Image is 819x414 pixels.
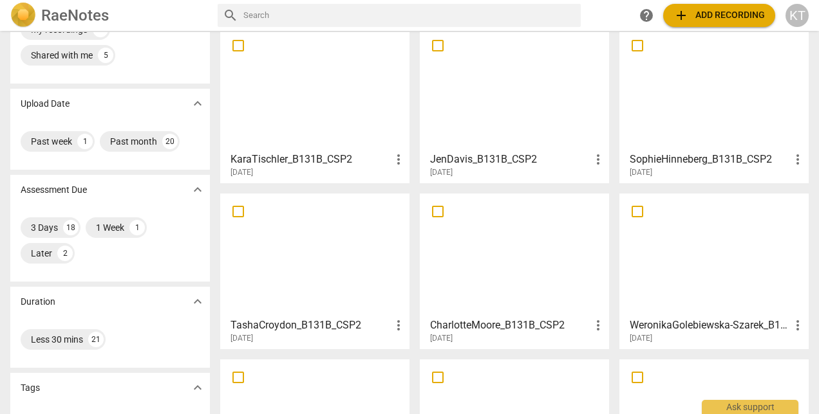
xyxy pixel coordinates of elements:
[231,167,253,178] span: [DATE]
[790,318,805,333] span: more_vert
[21,295,55,309] p: Duration
[57,246,73,261] div: 2
[231,333,253,344] span: [DATE]
[430,152,590,167] h3: JenDavis_B131B_CSP2
[190,182,205,197] span: expand_more
[786,4,809,27] button: KT
[630,318,790,333] h3: WeronikaGolebiewska-Szarek_B131B_CSP2
[190,294,205,309] span: expand_more
[630,333,652,344] span: [DATE]
[635,4,658,27] a: Help
[673,8,765,23] span: Add recording
[630,167,652,178] span: [DATE]
[31,333,83,346] div: Less 30 mins
[391,318,406,333] span: more_vert
[21,97,70,111] p: Upload Date
[663,4,775,27] button: Upload
[225,198,405,343] a: TashaCroydon_B131B_CSP2[DATE]
[190,96,205,111] span: expand_more
[88,332,104,347] div: 21
[10,3,36,28] img: Logo
[110,135,157,148] div: Past month
[590,318,606,333] span: more_vert
[391,152,406,167] span: more_vert
[630,152,790,167] h3: SophieHinneberg_B131B_CSP2
[31,49,93,62] div: Shared with me
[243,5,576,26] input: Search
[702,400,798,414] div: Ask support
[63,220,79,235] div: 18
[129,220,145,235] div: 1
[21,381,40,395] p: Tags
[225,32,405,177] a: KaraTischler_B131B_CSP2[DATE]
[162,134,178,149] div: 20
[624,198,804,343] a: WeronikaGolebiewska-Szarek_B131B_CSP2[DATE]
[41,6,109,24] h2: RaeNotes
[430,318,590,333] h3: CharlotteMoore_B131B_CSP2
[424,198,605,343] a: CharlotteMoore_B131B_CSP2[DATE]
[190,380,205,395] span: expand_more
[590,152,606,167] span: more_vert
[223,8,238,23] span: search
[10,3,207,28] a: LogoRaeNotes
[77,134,93,149] div: 1
[188,292,207,311] button: Show more
[98,48,113,63] div: 5
[31,221,58,234] div: 3 Days
[188,378,207,397] button: Show more
[21,183,87,197] p: Assessment Due
[624,32,804,177] a: SophieHinneberg_B131B_CSP2[DATE]
[31,247,52,260] div: Later
[96,221,124,234] div: 1 Week
[188,94,207,113] button: Show more
[430,167,453,178] span: [DATE]
[673,8,689,23] span: add
[31,135,72,148] div: Past week
[231,318,391,333] h3: TashaCroydon_B131B_CSP2
[639,8,654,23] span: help
[430,333,453,344] span: [DATE]
[231,152,391,167] h3: KaraTischler_B131B_CSP2
[790,152,805,167] span: more_vert
[188,180,207,199] button: Show more
[424,32,605,177] a: JenDavis_B131B_CSP2[DATE]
